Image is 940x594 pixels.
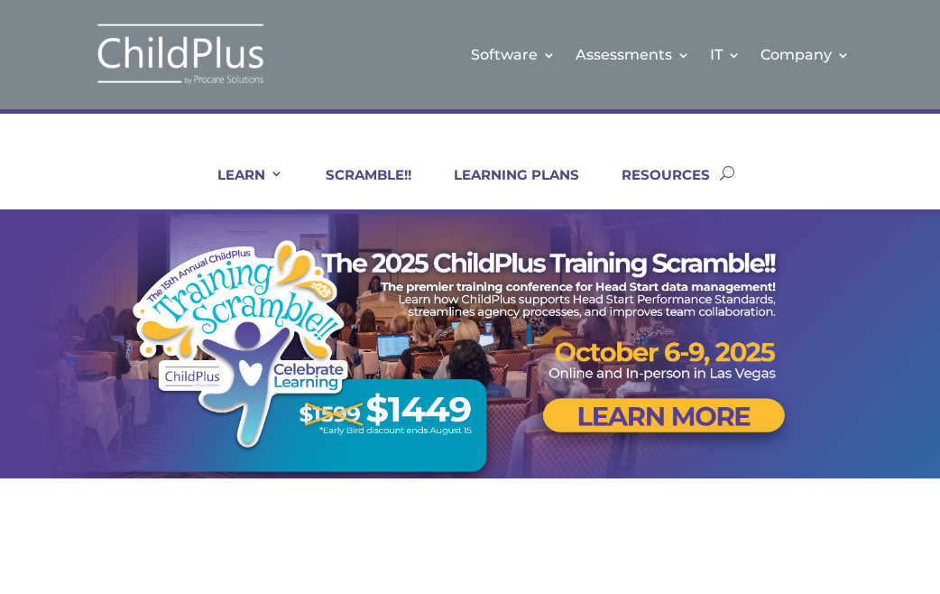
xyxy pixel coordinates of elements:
a: RESOURCES [599,166,710,209]
a: SCRAMBLE!! [303,166,411,209]
a: IT [710,18,741,91]
a: Software [471,18,556,91]
a: Assessments [576,18,690,91]
a: Company [760,18,850,91]
a: LEARNING PLANS [431,166,579,209]
a: LEARN [195,166,283,209]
